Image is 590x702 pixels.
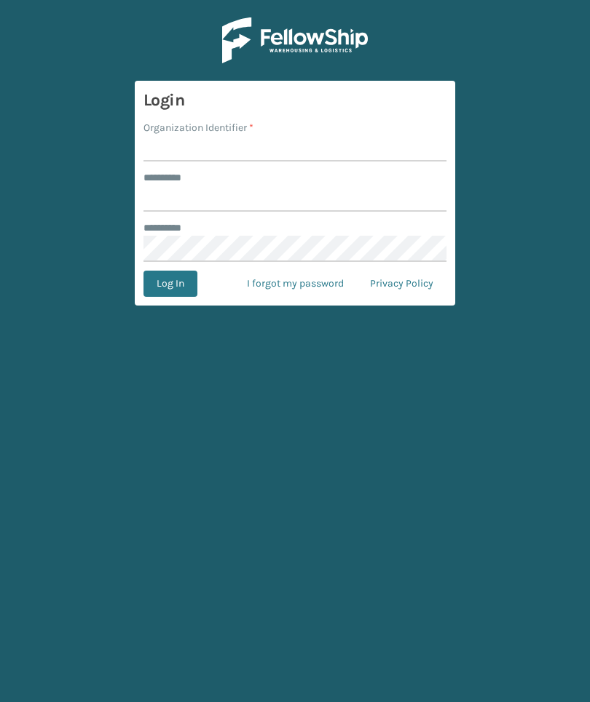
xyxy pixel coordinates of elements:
[234,271,357,297] a: I forgot my password
[143,89,447,111] h3: Login
[357,271,447,297] a: Privacy Policy
[143,271,197,297] button: Log In
[222,17,368,63] img: Logo
[143,120,253,135] label: Organization Identifier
